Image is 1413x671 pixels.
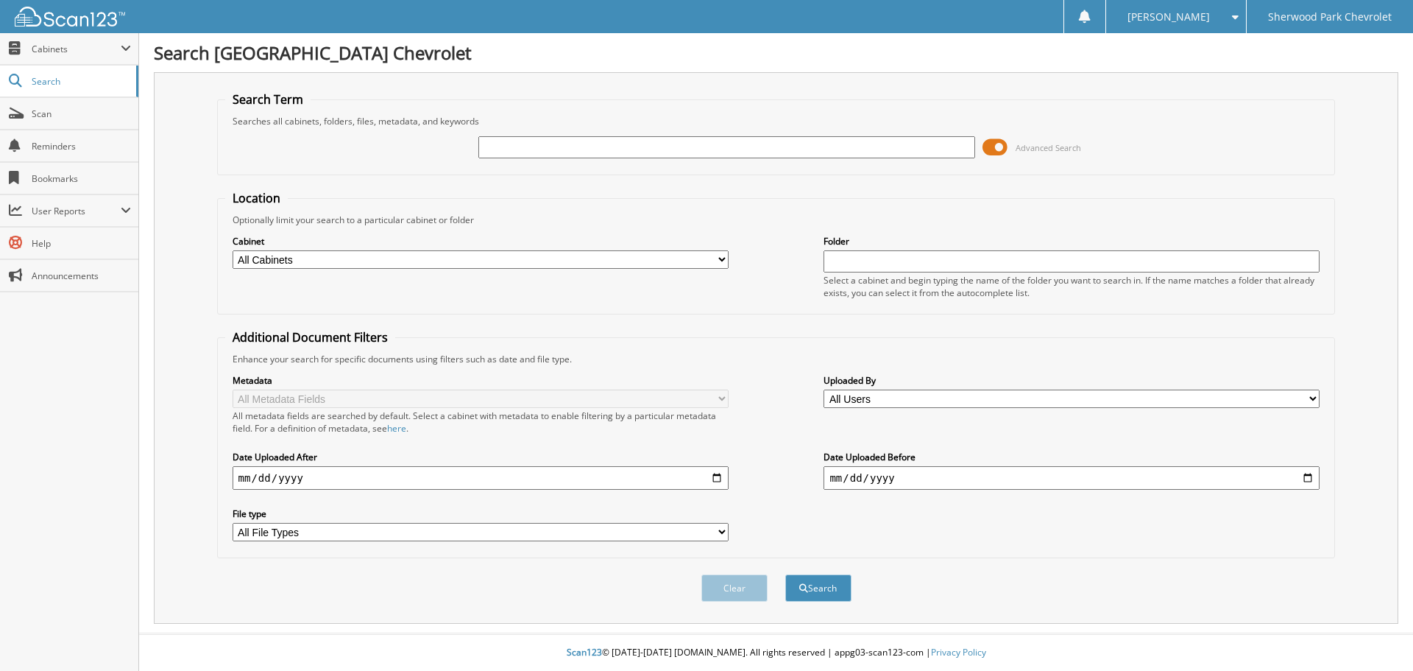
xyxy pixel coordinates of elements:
span: Sherwood Park Chevrolet [1268,13,1392,21]
span: Announcements [32,270,131,282]
a: Privacy Policy [931,646,986,658]
span: Bookmarks [32,172,131,185]
a: here [387,422,406,435]
span: Scan123 [567,646,602,658]
label: Cabinet [233,235,729,247]
legend: Search Term [225,91,311,108]
span: Search [32,75,129,88]
label: Date Uploaded After [233,451,729,463]
div: Select a cabinet and begin typing the name of the folder you want to search in. If the name match... [824,274,1320,299]
label: File type [233,507,729,520]
div: Optionally limit your search to a particular cabinet or folder [225,214,1328,226]
span: Advanced Search [1016,142,1081,153]
span: User Reports [32,205,121,217]
input: end [824,466,1320,490]
div: All metadata fields are searched by default. Select a cabinet with metadata to enable filtering b... [233,410,729,435]
span: [PERSON_NAME] [1127,13,1210,21]
div: © [DATE]-[DATE] [DOMAIN_NAME]. All rights reserved | appg03-scan123-com | [139,635,1413,671]
img: scan123-logo-white.svg [15,7,125,27]
input: start [233,466,729,490]
label: Metadata [233,374,729,387]
div: Searches all cabinets, folders, files, metadata, and keywords [225,115,1328,127]
label: Folder [824,235,1320,247]
span: Scan [32,108,131,120]
legend: Location [225,190,288,206]
span: Help [32,237,131,250]
span: Reminders [32,140,131,152]
label: Date Uploaded Before [824,451,1320,463]
span: Cabinets [32,43,121,55]
button: Search [785,575,851,602]
label: Uploaded By [824,374,1320,387]
div: Enhance your search for specific documents using filters such as date and file type. [225,353,1328,365]
button: Clear [701,575,768,602]
h1: Search [GEOGRAPHIC_DATA] Chevrolet [154,41,1398,65]
legend: Additional Document Filters [225,329,395,345]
